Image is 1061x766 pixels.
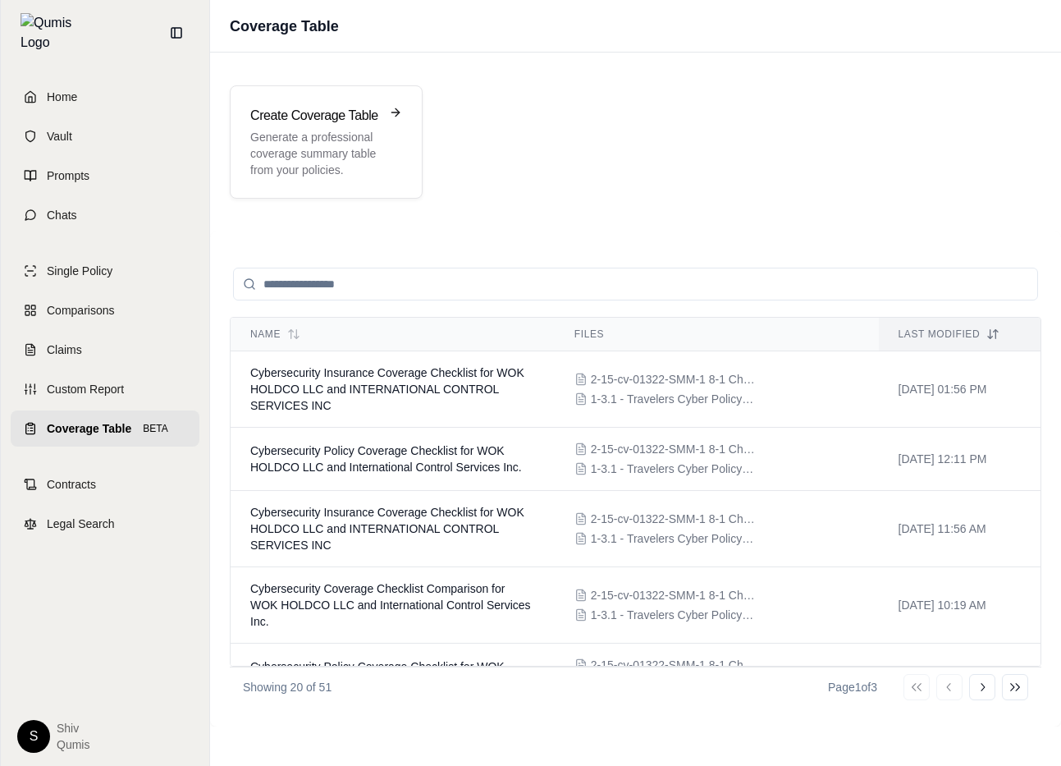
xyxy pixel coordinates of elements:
a: Home [11,79,199,115]
a: Contracts [11,466,199,502]
div: Name [250,328,535,341]
td: [DATE] 11:56 AM [879,491,1040,567]
p: Generate a professional coverage summary table from your policies. [250,129,379,178]
span: Cybersecurity Insurance Coverage Checklist for WOK HOLDCO LLC and INTERNATIONAL CONTROL SERVICES INC [250,366,524,412]
th: Files [555,318,879,351]
span: 1-3.1 - Travelers Cyber Policy40.pdf [591,461,755,477]
span: 1-3.1 - Travelers Cyber Policy40.pdf [591,530,755,547]
span: Cybersecurity Coverage Checklist Comparison for WOK HOLDCO LLC and International Control Services... [250,582,531,628]
a: Chats [11,197,199,233]
td: [DATE] 01:56 PM [879,351,1040,428]
span: 2-15-cv-01322-SMM-1 8-1 Chubb Cyber2.pdf [591,371,755,388]
a: Single Policy [11,253,199,289]
button: Collapse sidebar [163,20,190,46]
h3: Create Coverage Table [250,106,379,126]
a: Custom Report [11,371,199,407]
span: Home [47,89,77,105]
img: Qumis Logo [21,13,82,53]
div: S [17,720,50,753]
a: Prompts [11,158,199,194]
span: 2-15-cv-01322-SMM-1 8-1 Chubb Cyber2.pdf [591,587,755,603]
div: Page 1 of 3 [828,679,877,695]
span: Contracts [47,476,96,493]
span: Claims [47,342,82,358]
a: Legal Search [11,506,199,542]
h1: Coverage Table [230,15,339,38]
p: Showing 20 of 51 [243,679,332,695]
span: Vault [47,128,72,144]
a: Vault [11,118,199,154]
span: Single Policy [47,263,112,279]
span: BETA [138,420,172,437]
td: [DATE] 10:19 AM [879,567,1040,644]
td: [DATE] 12:11 PM [879,428,1040,491]
span: Qumis [57,736,89,753]
span: 1-3.1 - Travelers Cyber Policy40.pdf [591,607,755,623]
span: Prompts [47,167,89,184]
span: Coverage Table [47,420,131,437]
span: 2-15-cv-01322-SMM-1 8-1 Chubb Cyber2.pdf [591,657,755,673]
a: Comparisons [11,292,199,328]
a: Claims [11,332,199,368]
span: Legal Search [47,516,115,532]
span: 2-15-cv-01322-SMM-1 8-1 Chubb Cyber2.pdf [591,511,755,527]
span: Cybersecurity Insurance Coverage Checklist for WOK HOLDCO LLC and INTERNATIONAL CONTROL SERVICES INC [250,506,524,552]
span: 2-15-cv-01322-SMM-1 8-1 Chubb Cyber2.pdf [591,441,755,457]
span: Comparisons [47,302,114,319]
span: Cybersecurity Policy Coverage Checklist for WOK HOLDCO LLC and International Control Services Inc. [250,660,522,690]
span: Custom Report [47,381,124,397]
td: [DATE] 10:40 AM [879,644,1040,707]
div: Last modified [899,328,1021,341]
a: Coverage TableBETA [11,411,199,447]
span: Shiv [57,720,89,736]
span: Chats [47,207,77,223]
span: Cybersecurity Policy Coverage Checklist for WOK HOLDCO LLC and International Control Services Inc. [250,444,522,474]
span: 1-3.1 - Travelers Cyber Policy40.pdf [591,391,755,407]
